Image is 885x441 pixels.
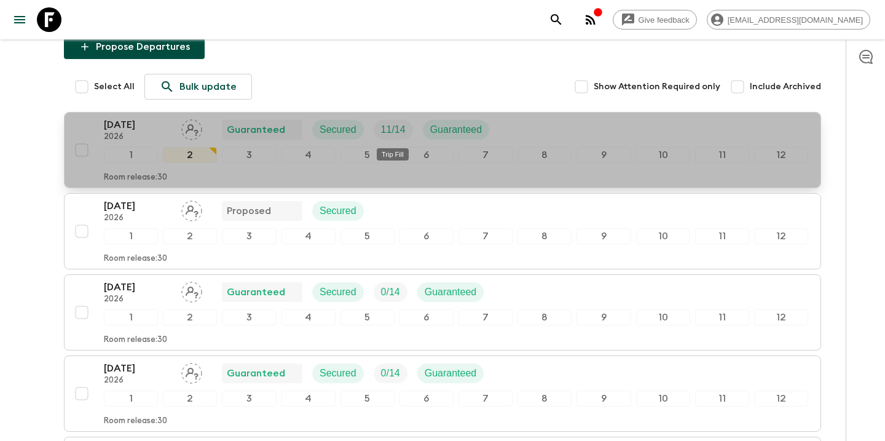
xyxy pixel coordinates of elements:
div: 3 [222,228,276,244]
div: 12 [754,147,808,163]
div: 1 [104,309,158,325]
div: 4 [281,147,336,163]
div: 10 [636,309,690,325]
div: 2 [163,309,217,325]
p: 11 / 14 [381,122,406,137]
span: [EMAIL_ADDRESS][DOMAIN_NAME] [721,15,870,25]
div: 11 [695,147,749,163]
div: Secured [312,364,364,383]
p: Guaranteed [425,366,477,381]
span: Select All [94,81,135,93]
div: Secured [312,120,364,140]
div: 8 [517,228,572,244]
div: 7 [458,228,513,244]
span: Assign pack leader [181,204,202,214]
button: search adventures [544,7,568,32]
p: Room release: 30 [104,173,167,183]
div: 2 [163,147,217,163]
div: 12 [754,309,808,325]
p: Room release: 30 [104,416,167,426]
span: Assign pack leader [181,285,202,295]
button: [DATE]2026Assign pack leaderGuaranteedSecuredTrip FillGuaranteed123456789101112Room release:30 [64,356,821,432]
div: 5 [340,391,395,407]
p: 2026 [104,376,171,386]
span: Assign pack leader [181,123,202,133]
div: 9 [576,147,631,163]
div: 1 [104,147,158,163]
div: 11 [695,391,749,407]
div: 5 [340,309,395,325]
p: 0 / 14 [381,366,400,381]
p: Bulk update [179,79,237,94]
div: 2 [163,391,217,407]
div: 10 [636,147,690,163]
div: 4 [281,391,336,407]
p: Guaranteed [425,285,477,300]
p: Secured [320,285,356,300]
p: 0 / 14 [381,285,400,300]
p: 2026 [104,213,171,223]
div: 11 [695,309,749,325]
div: 6 [399,147,454,163]
div: [EMAIL_ADDRESS][DOMAIN_NAME] [707,10,870,30]
div: 4 [281,228,336,244]
div: 3 [222,309,276,325]
div: 7 [458,309,513,325]
div: Trip Fill [374,120,413,140]
div: 9 [576,309,631,325]
button: [DATE]2026Assign pack leaderGuaranteedSecuredTrip FillGuaranteed123456789101112Room release:30 [64,274,821,351]
span: Include Archived [750,81,821,93]
div: 12 [754,391,808,407]
div: Secured [312,282,364,302]
div: 4 [281,309,336,325]
p: Proposed [227,204,271,218]
p: 2026 [104,295,171,304]
button: [DATE]2026Assign pack leaderGuaranteedSecuredTrip FillGuaranteed123456789101112Room release:30 [64,112,821,188]
div: 9 [576,391,631,407]
a: Give feedback [613,10,697,30]
p: [DATE] [104,361,171,376]
div: 2 [163,228,217,244]
div: Secured [312,201,364,221]
p: Secured [320,122,356,137]
div: 12 [754,228,808,244]
div: 7 [458,391,513,407]
div: 7 [458,147,513,163]
div: 5 [340,228,395,244]
p: Secured [320,204,356,218]
button: Propose Departures [64,34,205,59]
p: Guaranteed [227,366,285,381]
span: Give feedback [632,15,696,25]
p: Room release: 30 [104,254,167,264]
p: Guaranteed [227,122,285,137]
a: Bulk update [144,74,252,100]
div: 3 [222,147,276,163]
button: [DATE]2026Assign pack leaderProposedSecured123456789101112Room release:30 [64,193,821,269]
p: Guaranteed [227,285,285,300]
p: Secured [320,366,356,381]
p: Room release: 30 [104,335,167,345]
p: [DATE] [104,117,171,132]
span: Show Attention Required only [594,81,720,93]
div: Trip Fill [377,148,409,161]
div: 11 [695,228,749,244]
div: 3 [222,391,276,407]
p: [DATE] [104,199,171,213]
div: 8 [517,147,572,163]
div: 6 [399,309,454,325]
p: Guaranteed [430,122,482,137]
div: 8 [517,309,572,325]
p: [DATE] [104,280,171,295]
div: 1 [104,228,158,244]
div: 8 [517,391,572,407]
div: 6 [399,228,454,244]
div: 5 [340,147,395,163]
div: Trip Fill [374,282,407,302]
div: 6 [399,391,454,407]
div: 10 [636,391,690,407]
button: menu [7,7,32,32]
div: 9 [576,228,631,244]
div: 10 [636,228,690,244]
span: Assign pack leader [181,367,202,376]
div: 1 [104,391,158,407]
